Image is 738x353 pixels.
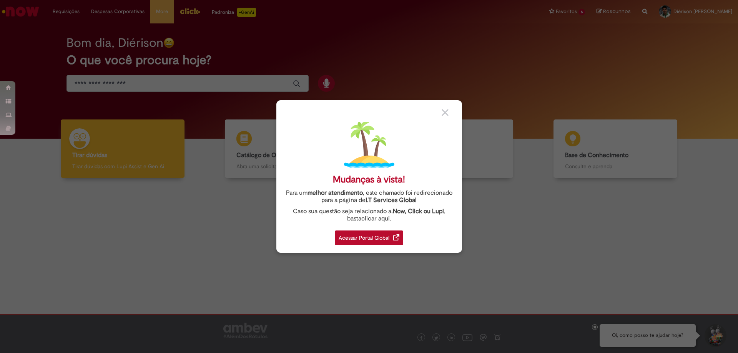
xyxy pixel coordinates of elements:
div: Acessar Portal Global [335,230,403,245]
strong: .Now, Click ou Lupi [391,207,444,215]
div: Para um , este chamado foi redirecionado para a página de [282,189,456,204]
img: close_button_grey.png [442,109,449,116]
strong: melhor atendimento [307,189,363,197]
a: clicar aqui [361,210,390,222]
img: island.png [344,120,394,170]
a: Acessar Portal Global [335,226,403,245]
a: I.T Services Global [366,192,417,204]
div: Mudanças à vista! [333,174,405,185]
div: Caso sua questão seja relacionado a , basta . [282,208,456,222]
img: redirect_link.png [393,234,399,240]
